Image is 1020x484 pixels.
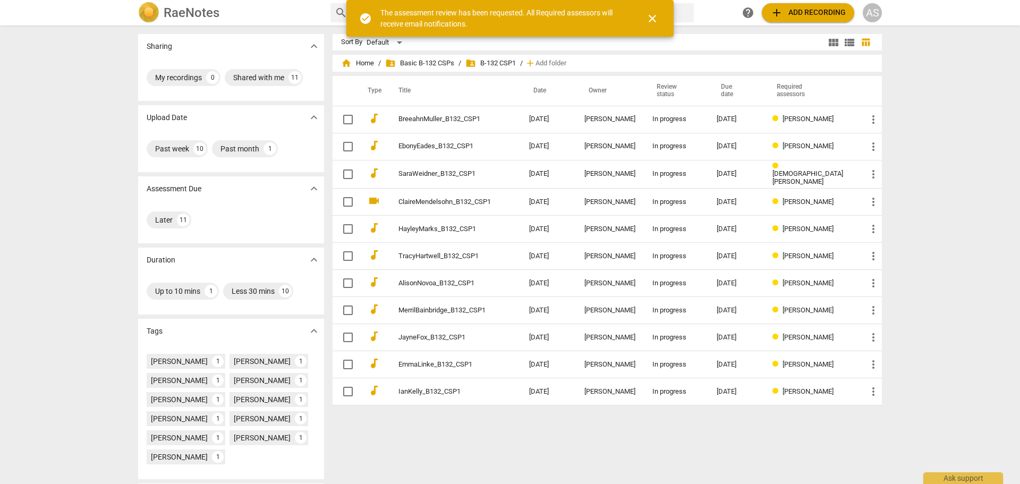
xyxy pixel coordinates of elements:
[652,361,700,369] div: In progress
[826,35,841,50] button: Tile view
[368,303,380,316] span: audiotrack
[867,385,880,398] span: more_vert
[147,41,172,52] p: Sharing
[288,71,301,84] div: 11
[398,142,491,150] a: EbonyEades_B132_CSP1
[867,358,880,371] span: more_vert
[151,394,208,405] div: [PERSON_NAME]
[584,334,635,342] div: [PERSON_NAME]
[717,252,755,260] div: [DATE]
[151,356,208,367] div: [PERSON_NAME]
[155,143,189,154] div: Past week
[652,225,700,233] div: In progress
[155,215,173,225] div: Later
[398,361,491,369] a: EmmaLinke_B132_CSP1
[772,279,783,287] span: Review status: in progress
[827,36,840,49] span: view_module
[398,279,491,287] a: AlisonNovoa_B132_CSP1
[717,198,755,206] div: [DATE]
[772,333,783,341] span: Review status: in progress
[923,472,1003,484] div: Ask support
[398,170,491,178] a: SaraWeidner_B132_CSP1
[206,71,219,84] div: 0
[398,225,491,233] a: HayleyMarks_B132_CSP1
[155,286,200,296] div: Up to 10 mins
[584,361,635,369] div: [PERSON_NAME]
[772,225,783,233] span: Review status: in progress
[783,387,834,395] span: [PERSON_NAME]
[521,76,576,106] th: Date
[212,394,224,405] div: 1
[398,252,491,260] a: TracyHartwell_B132_CSP1
[368,276,380,288] span: audiotrack
[308,111,320,124] span: expand_more
[368,194,380,207] span: videocam
[576,76,644,106] th: Owner
[772,198,783,206] span: Review status: in progress
[867,304,880,317] span: more_vert
[783,142,834,150] span: [PERSON_NAME]
[521,189,576,216] td: [DATE]
[783,115,834,123] span: [PERSON_NAME]
[398,198,491,206] a: ClaireMendelsohn_B132_CSP1
[783,252,834,260] span: [PERSON_NAME]
[368,112,380,125] span: audiotrack
[368,222,380,234] span: audiotrack
[584,170,635,178] div: [PERSON_NAME]
[717,225,755,233] div: [DATE]
[368,167,380,180] span: audiotrack
[652,252,700,260] div: In progress
[295,355,307,367] div: 1
[762,3,854,22] button: Upload
[212,375,224,386] div: 1
[584,198,635,206] div: [PERSON_NAME]
[717,361,755,369] div: [DATE]
[843,36,856,49] span: view_list
[234,413,291,424] div: [PERSON_NAME]
[234,375,291,386] div: [PERSON_NAME]
[306,181,322,197] button: Show more
[717,170,755,178] div: [DATE]
[521,351,576,378] td: [DATE]
[584,115,635,123] div: [PERSON_NAME]
[151,413,208,424] div: [PERSON_NAME]
[212,451,224,463] div: 1
[772,169,843,185] span: [DEMOGRAPHIC_DATA][PERSON_NAME]
[708,76,764,106] th: Due date
[398,115,491,123] a: BreeahnMuller_B132_CSP1
[368,330,380,343] span: audiotrack
[841,35,857,50] button: List view
[521,216,576,243] td: [DATE]
[770,6,783,19] span: add
[398,307,491,315] a: MerrilBainbridge_B132_CSP1
[867,250,880,262] span: more_vert
[234,394,291,405] div: [PERSON_NAME]
[164,5,219,20] h2: RaeNotes
[863,3,882,22] button: AS
[465,58,516,69] span: B-132 CSP1
[867,277,880,290] span: more_vert
[584,307,635,315] div: [PERSON_NAME]
[367,34,406,51] div: Default
[465,58,476,69] span: folder_shared
[783,360,834,368] span: [PERSON_NAME]
[652,170,700,178] div: In progress
[308,325,320,337] span: expand_more
[335,6,347,19] span: search
[378,60,381,67] span: /
[147,112,187,123] p: Upload Date
[640,6,665,31] button: Close
[147,254,175,266] p: Duration
[306,323,322,339] button: Show more
[521,270,576,297] td: [DATE]
[359,12,372,25] span: check_circle
[717,307,755,315] div: [DATE]
[308,40,320,53] span: expand_more
[535,60,566,67] span: Add folder
[151,452,208,462] div: [PERSON_NAME]
[398,388,491,396] a: IanKelly_B132_CSP1
[525,58,535,69] span: add
[764,76,858,106] th: Required assessors
[386,76,521,106] th: Title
